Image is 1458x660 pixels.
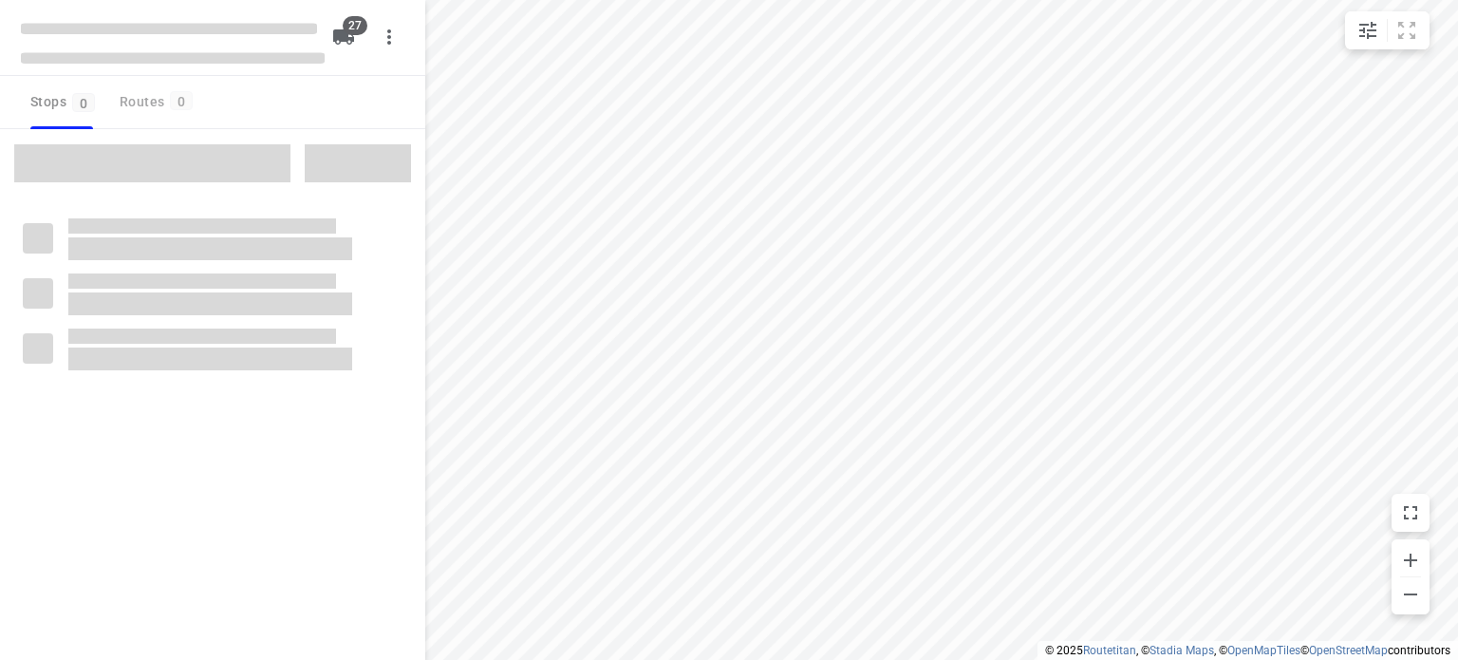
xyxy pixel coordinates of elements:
[1083,644,1136,657] a: Routetitan
[1309,644,1388,657] a: OpenStreetMap
[1227,644,1300,657] a: OpenMapTiles
[1045,644,1450,657] li: © 2025 , © , © © contributors
[1349,11,1387,49] button: Map settings
[1150,644,1214,657] a: Stadia Maps
[1345,11,1430,49] div: small contained button group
